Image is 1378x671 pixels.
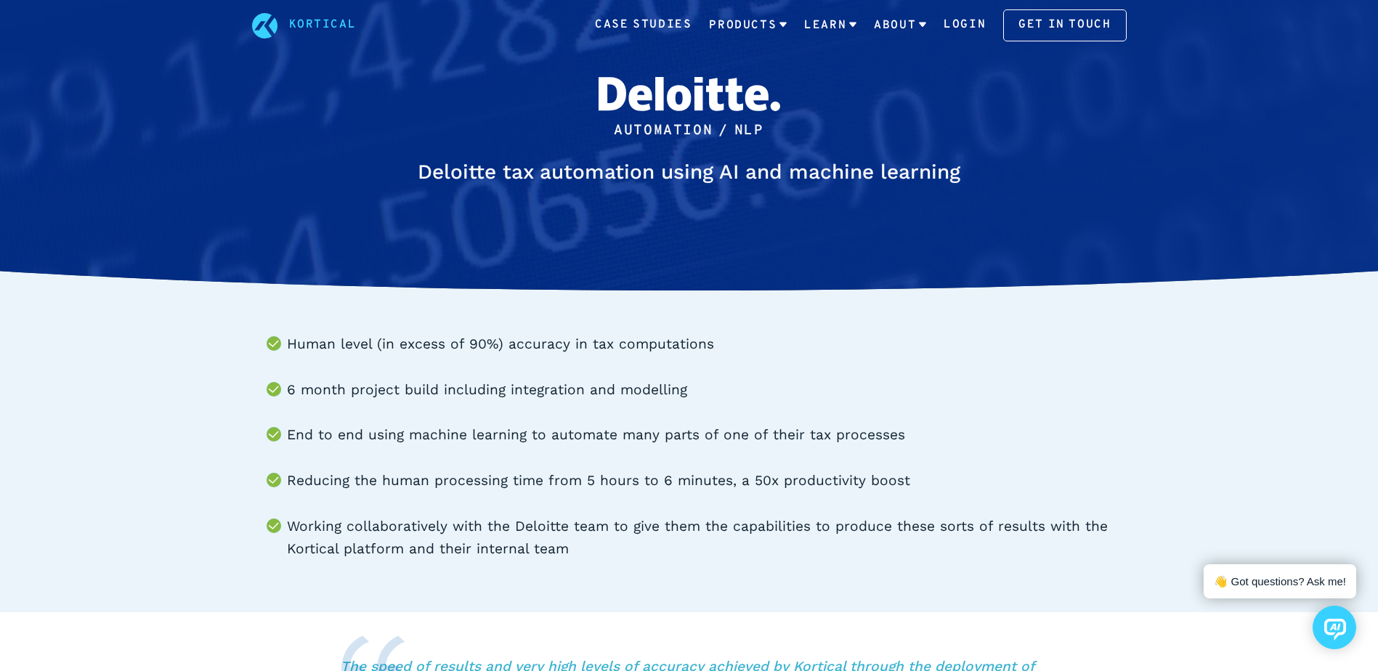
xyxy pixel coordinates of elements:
[287,516,1127,560] li: Working collaboratively with the Deloitte team to give them the capabilities to produce these sor...
[944,16,986,35] a: Login
[709,7,787,44] a: Products
[718,120,729,142] li: /
[874,7,926,44] a: About
[614,120,713,142] li: Automation
[287,470,1127,492] li: Reducing the human processing time from 5 hours to 6 minutes, a 50x productivity boost
[804,7,856,44] a: Learn
[287,333,1127,356] li: Human level (in excess of 90%) accuracy in tax computations
[287,379,1127,402] li: 6 month project build including integration and modelling
[416,157,962,187] h1: Deloitte tax automation using AI and machine learning
[1003,9,1126,41] a: Get in touch
[734,120,764,142] li: NLP
[287,424,1127,447] li: End to end using machine learning to automate many parts of one of their tax processes
[289,16,357,35] a: Kortical
[599,77,780,111] img: Deloitte client logo
[595,16,692,35] a: Case Studies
